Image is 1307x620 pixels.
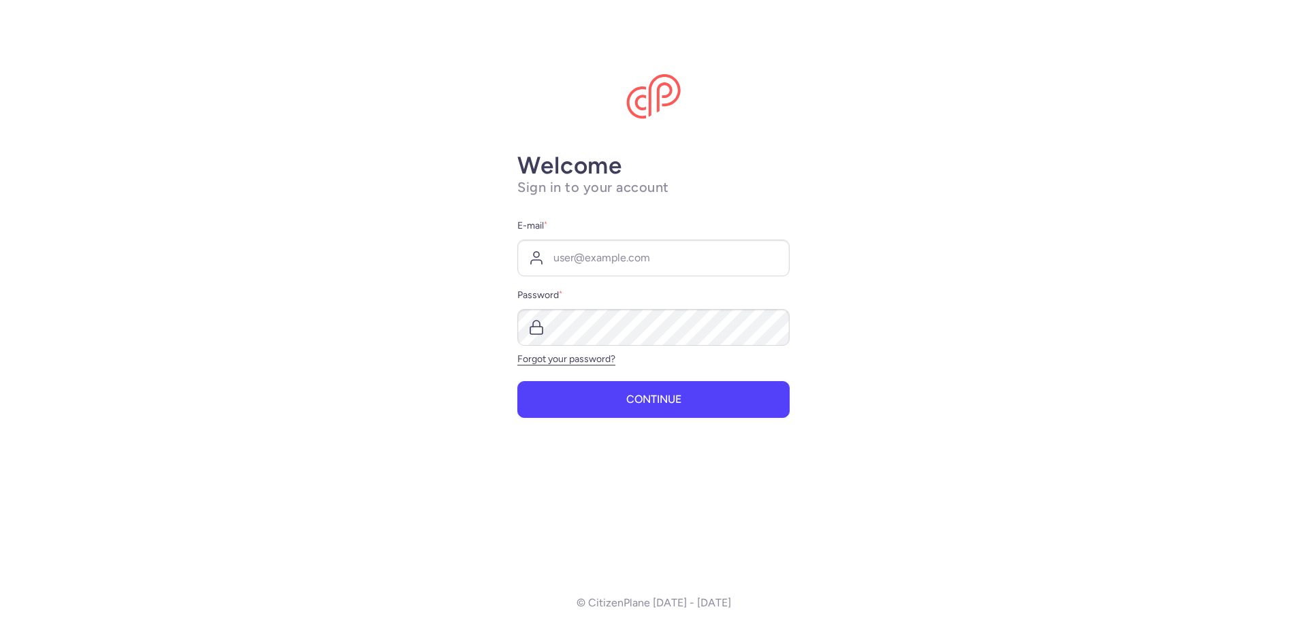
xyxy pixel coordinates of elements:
[517,218,790,234] label: E-mail
[517,179,790,196] h1: Sign in to your account
[626,74,681,119] img: CitizenPlane logo
[517,240,790,276] input: user@example.com
[517,151,622,180] strong: Welcome
[626,393,681,406] span: Continue
[517,353,615,365] a: Forgot your password?
[517,287,790,304] label: Password
[517,381,790,418] button: Continue
[577,597,731,609] p: © CitizenPlane [DATE] - [DATE]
